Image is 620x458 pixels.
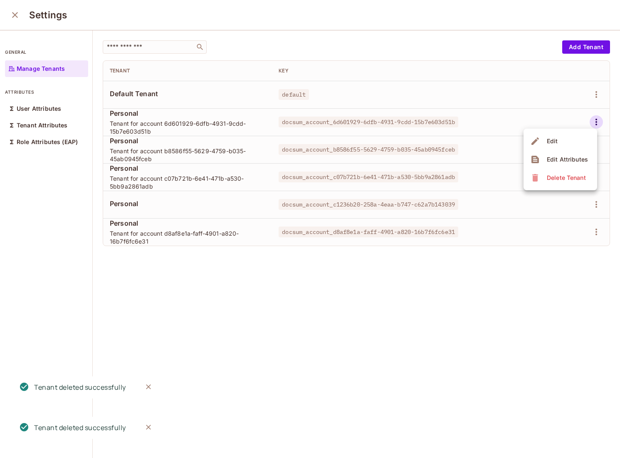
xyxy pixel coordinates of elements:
div: Tenant deleted successfully [34,382,126,393]
button: Close [142,381,155,393]
div: Delete Tenant [547,174,586,182]
div: Edit Attributes [547,155,588,164]
div: Tenant deleted successfully [34,423,126,433]
button: Close [142,421,155,433]
div: Edit [547,137,558,145]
